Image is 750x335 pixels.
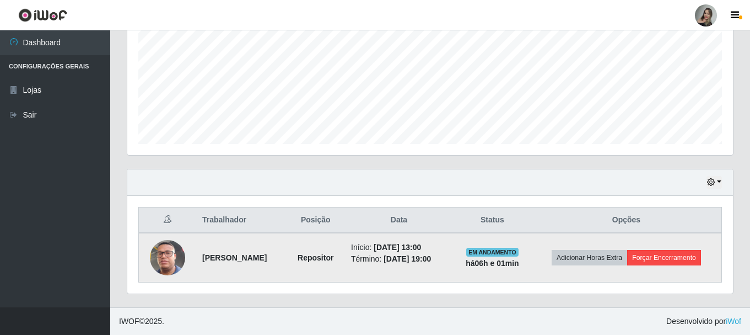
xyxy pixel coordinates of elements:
li: Término: [351,253,447,265]
th: Status [454,208,531,233]
th: Data [344,208,454,233]
img: 1740128327849.jpeg [150,226,185,289]
time: [DATE] 19:00 [384,254,431,263]
li: Início: [351,242,447,253]
button: Adicionar Horas Extra [552,250,627,265]
img: CoreUI Logo [18,8,67,22]
th: Posição [287,208,345,233]
span: © 2025 . [119,316,164,327]
th: Trabalhador [196,208,287,233]
strong: há 06 h e 01 min [466,259,519,268]
span: Desenvolvido por [666,316,741,327]
strong: [PERSON_NAME] [202,253,267,262]
span: EM ANDAMENTO [466,248,519,257]
strong: Repositor [298,253,333,262]
span: IWOF [119,317,139,326]
button: Forçar Encerramento [627,250,701,265]
time: [DATE] 13:00 [374,243,421,252]
th: Opções [531,208,722,233]
a: iWof [726,317,741,326]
